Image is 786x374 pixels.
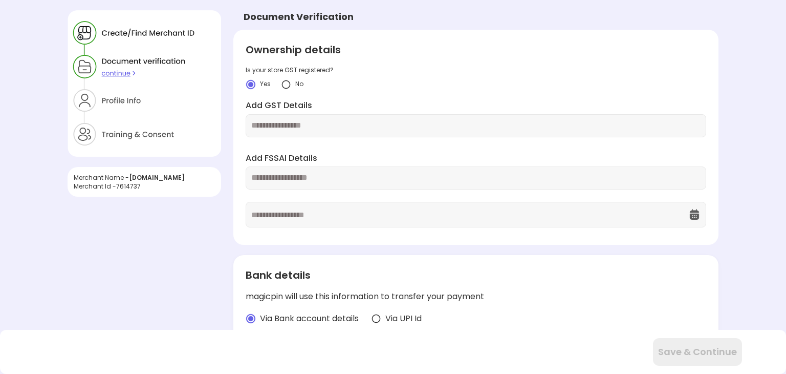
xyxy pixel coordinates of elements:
[246,291,706,303] div: magicpin will use this information to transfer your payment
[246,267,706,283] div: Bank details
[281,79,291,90] img: yidvdI1b1At5fYgYeHdauqyvT_pgttO64BpF2mcDGQwz_NKURL8lp7m2JUJk3Onwh4FIn8UgzATYbhG5vtZZpSXeknhWnnZDd...
[74,173,215,182] div: Merchant Name -
[246,314,256,324] img: radio
[74,182,215,191] div: Merchant Id - 7614737
[246,153,706,164] label: Add FSSAI Details
[246,66,706,74] div: Is your store GST registered?
[246,42,706,57] div: Ownership details
[385,313,422,325] span: Via UPI Id
[371,314,381,324] img: radio
[129,173,185,182] span: [DOMAIN_NAME]
[246,79,256,90] img: crlYN1wOekqfTXo2sKdO7mpVD4GIyZBlBCY682TI1bTNaOsxckEXOmACbAD6EYcPGHR5wXB9K-wSeRvGOQTikGGKT-kEDVP-b...
[295,79,303,88] span: No
[260,313,359,325] span: Via Bank account details
[68,10,221,157] img: xZtaNGYO7ZEa_Y6BGN0jBbY4tz3zD8CMWGtK9DYT203r_wSWJgC64uaYzQv0p6I5U3yzNyQZ90jnSGEji8ItH6xpax9JibOI_...
[260,79,271,88] span: Yes
[688,209,701,221] img: OcXK764TI_dg1n3pJKAFuNcYfYqBKGvmbXteblFrPew4KBASBbPUoKPFDRZzLe5z5khKOkBCrBseVNl8W_Mqhk0wgJF92Dyy9...
[244,10,354,24] div: Document Verification
[653,338,742,366] button: Save & Continue
[246,100,706,112] label: Add GST Details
